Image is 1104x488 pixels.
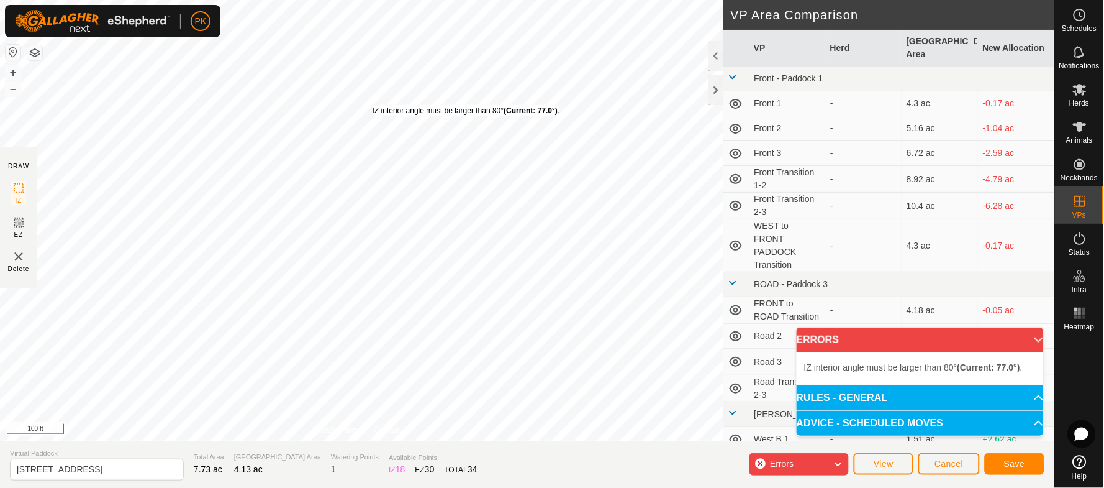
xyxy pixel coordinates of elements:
[797,385,1044,410] p-accordion-header: RULES - GENERAL
[1072,472,1087,480] span: Help
[797,352,1044,385] p-accordion-content: ERRORS
[902,141,978,166] td: 6.72 ac
[415,463,435,476] div: EZ
[978,219,1054,272] td: -0.17 ac
[234,464,263,474] span: 4.13 ac
[804,362,1023,372] span: IZ interior angle must be larger than 80° .
[797,393,888,403] span: RULES - GENERAL
[902,116,978,141] td: 5.16 ac
[234,452,321,463] span: [GEOGRAPHIC_DATA] Area
[978,91,1054,116] td: -0.17 ac
[8,162,29,171] div: DRAW
[978,324,1054,349] td: -1.75 ac
[1072,211,1086,219] span: VPs
[374,425,410,436] a: Contact Us
[1064,323,1095,331] span: Heatmap
[978,297,1054,324] td: -0.05 ac
[10,448,184,459] span: Virtual Paddock
[902,193,978,219] td: 10.4 ac
[985,453,1044,475] button: Save
[1059,62,1100,70] span: Notifications
[754,279,828,289] span: ROAD - Paddock 3
[978,116,1054,141] td: -1.04 ac
[830,147,897,160] div: -
[1055,450,1104,485] a: Help
[749,427,826,452] td: West B 1
[934,459,964,469] span: Cancel
[918,453,980,475] button: Cancel
[749,91,826,116] td: Front 1
[830,239,897,252] div: -
[978,427,1054,452] td: +2.62 ac
[396,464,405,474] span: 18
[830,97,897,110] div: -
[957,362,1020,372] b: (Current: 77.0°)
[1061,174,1098,182] span: Neckbands
[194,452,224,463] span: Total Area
[749,193,826,219] td: Front Transition 2-3
[749,375,826,402] td: Road Transition 2-3
[194,464,222,474] span: 7.73 ac
[1004,459,1025,469] span: Save
[6,81,20,96] button: –
[797,411,1044,436] p-accordion-header: ADVICE - SCHEDULED MOVES
[854,453,913,475] button: View
[1069,249,1090,256] span: Status
[797,328,1044,352] p-accordion-header: ERRORS
[312,425,359,436] a: Privacy Policy
[978,141,1054,166] td: -2.59 ac
[1062,25,1097,32] span: Schedules
[749,30,826,67] th: VP
[389,463,405,476] div: IZ
[195,15,207,28] span: PK
[331,452,379,463] span: Watering Points
[373,105,560,116] div: IZ interior angle must be larger than 80° .
[468,464,477,474] span: 34
[11,249,26,264] img: VP
[6,45,20,60] button: Reset Map
[731,7,1054,22] h2: VP Area Comparison
[797,418,943,428] span: ADVICE - SCHEDULED MOVES
[978,193,1054,219] td: -6.28 ac
[902,91,978,116] td: 4.3 ac
[902,30,978,67] th: [GEOGRAPHIC_DATA] Area
[1066,137,1093,144] span: Animals
[749,116,826,141] td: Front 2
[830,433,897,446] div: -
[1072,286,1087,293] span: Infra
[830,173,897,186] div: -
[445,463,477,476] div: TOTAL
[749,349,826,375] td: Road 3
[978,166,1054,193] td: -4.79 ac
[1069,99,1089,107] span: Herds
[830,304,897,317] div: -
[749,141,826,166] td: Front 3
[902,219,978,272] td: 4.3 ac
[6,65,20,80] button: +
[770,459,794,469] span: Errors
[874,459,894,469] span: View
[978,30,1054,67] th: New Allocation
[15,10,170,32] img: Gallagher Logo
[830,200,897,213] div: -
[425,464,435,474] span: 30
[797,335,839,345] span: ERRORS
[504,106,558,115] b: (Current: 77.0°)
[902,427,978,452] td: 1.51 ac
[830,122,897,135] div: -
[902,324,978,349] td: 5.88 ac
[27,45,42,60] button: Map Layers
[8,264,30,274] span: Delete
[902,297,978,324] td: 4.18 ac
[749,324,826,349] td: Road 2
[331,464,336,474] span: 1
[754,409,833,419] span: [PERSON_NAME] 2
[749,297,826,324] td: FRONT to ROAD Transition
[14,230,24,239] span: EZ
[16,196,22,205] span: IZ
[749,166,826,193] td: Front Transition 1-2
[389,453,477,463] span: Available Points
[825,30,902,67] th: Herd
[754,73,823,83] span: Front - Paddock 1
[749,219,826,272] td: WEST to FRONT PADDOCK Transition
